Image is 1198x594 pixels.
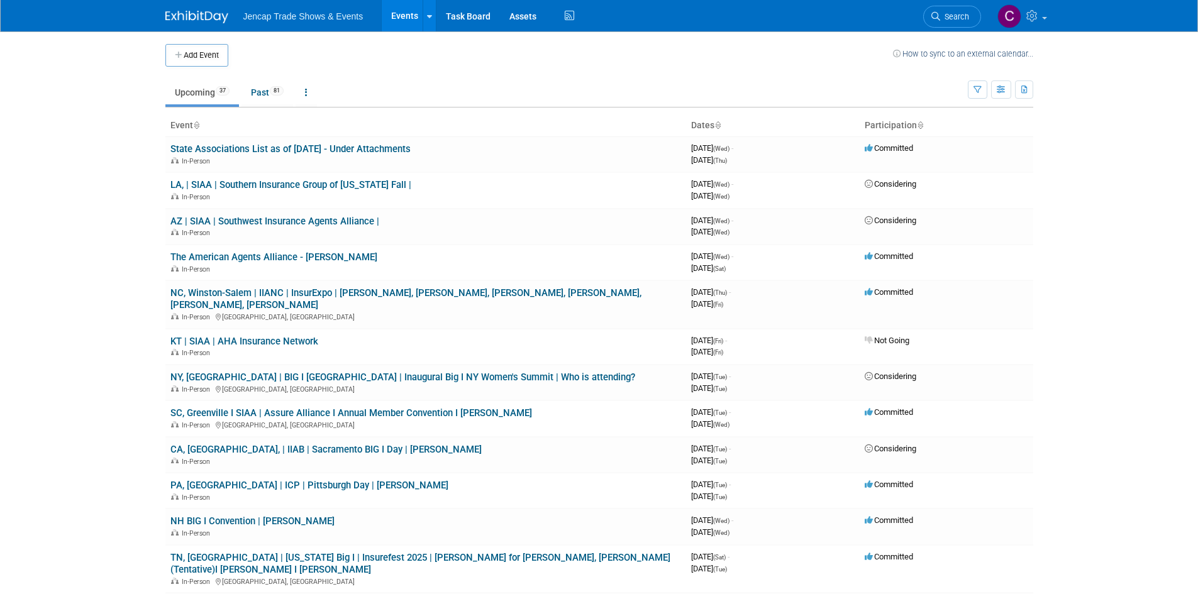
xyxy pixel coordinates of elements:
[691,515,733,525] span: [DATE]
[171,157,179,163] img: In-Person Event
[865,287,913,297] span: Committed
[182,385,214,393] span: In-Person
[713,481,727,488] span: (Tue)
[713,338,723,344] span: (Fri)
[270,86,284,96] span: 81
[170,552,670,575] a: TN, [GEOGRAPHIC_DATA] | [US_STATE] Big I | Insurefest 2025 | [PERSON_NAME] for [PERSON_NAME], [PE...
[171,265,179,272] img: In-Person Event
[182,229,214,237] span: In-Person
[170,444,482,455] a: CA, [GEOGRAPHIC_DATA], | IIAB | Sacramento BIG I Day | [PERSON_NAME]
[691,251,733,261] span: [DATE]
[182,578,214,586] span: In-Person
[170,287,641,311] a: NC, Winston-Salem | IIANC | InsurExpo | [PERSON_NAME], [PERSON_NAME], [PERSON_NAME], [PERSON_NAME...
[713,493,727,500] span: (Tue)
[193,120,199,130] a: Sort by Event Name
[691,480,731,489] span: [DATE]
[170,419,681,429] div: [GEOGRAPHIC_DATA], [GEOGRAPHIC_DATA]
[165,44,228,67] button: Add Event
[182,157,214,165] span: In-Person
[170,383,681,393] div: [GEOGRAPHIC_DATA], [GEOGRAPHIC_DATA]
[729,407,731,417] span: -
[865,480,913,489] span: Committed
[171,385,179,392] img: In-Person Event
[691,492,727,501] span: [DATE]
[865,444,916,453] span: Considering
[713,265,726,272] span: (Sat)
[691,143,733,153] span: [DATE]
[691,383,727,393] span: [DATE]
[713,421,729,428] span: (Wed)
[170,371,635,383] a: NY, [GEOGRAPHIC_DATA] | BIG I [GEOGRAPHIC_DATA] | Inaugural Big I NY Women's Summit | Who is atte...
[171,349,179,355] img: In-Person Event
[170,515,335,527] a: NH BIG I Convention | [PERSON_NAME]
[691,564,727,573] span: [DATE]
[865,552,913,561] span: Committed
[170,179,411,190] a: LA, | SIAA | Southern Insurance Group of [US_STATE] Fall |
[691,299,723,309] span: [DATE]
[713,253,729,260] span: (Wed)
[171,313,179,319] img: In-Person Event
[923,6,981,28] a: Search
[713,157,727,164] span: (Thu)
[713,217,729,224] span: (Wed)
[725,336,727,345] span: -
[182,493,214,502] span: In-Person
[691,371,731,381] span: [DATE]
[731,515,733,525] span: -
[713,373,727,380] span: (Tue)
[865,515,913,525] span: Committed
[865,371,916,381] span: Considering
[940,12,969,21] span: Search
[893,49,1033,58] a: How to sync to an external calendar...
[713,517,729,524] span: (Wed)
[170,251,377,263] a: The American Agents Alliance - [PERSON_NAME]
[691,155,727,165] span: [DATE]
[171,493,179,500] img: In-Person Event
[686,115,860,136] th: Dates
[170,480,448,491] a: PA, [GEOGRAPHIC_DATA] | ICP | Pittsburgh Day | [PERSON_NAME]
[691,419,729,429] span: [DATE]
[713,181,729,188] span: (Wed)
[243,11,363,21] span: Jencap Trade Shows & Events
[182,265,214,273] span: In-Person
[713,385,727,392] span: (Tue)
[691,179,733,189] span: [DATE]
[997,4,1021,28] img: Christopher Reid
[170,216,379,227] a: AZ | SIAA | Southwest Insurance Agents Alliance |
[713,193,729,200] span: (Wed)
[713,409,727,416] span: (Tue)
[691,287,731,297] span: [DATE]
[865,336,909,345] span: Not Going
[171,421,179,427] img: In-Person Event
[165,80,239,104] a: Upcoming37
[731,251,733,261] span: -
[691,227,729,236] span: [DATE]
[865,179,916,189] span: Considering
[865,407,913,417] span: Committed
[171,529,179,536] img: In-Person Event
[691,347,723,356] span: [DATE]
[713,289,727,296] span: (Thu)
[860,115,1033,136] th: Participation
[691,407,731,417] span: [DATE]
[713,229,729,236] span: (Wed)
[182,529,214,537] span: In-Person
[729,287,731,297] span: -
[691,552,729,561] span: [DATE]
[713,349,723,356] span: (Fri)
[713,145,729,152] span: (Wed)
[731,179,733,189] span: -
[713,554,726,561] span: (Sat)
[865,143,913,153] span: Committed
[865,216,916,225] span: Considering
[731,216,733,225] span: -
[170,407,532,419] a: SC, Greenville I SIAA | Assure Alliance I Annual Member Convention I [PERSON_NAME]
[170,311,681,321] div: [GEOGRAPHIC_DATA], [GEOGRAPHIC_DATA]
[691,444,731,453] span: [DATE]
[170,576,681,586] div: [GEOGRAPHIC_DATA], [GEOGRAPHIC_DATA]
[165,115,686,136] th: Event
[728,552,729,561] span: -
[713,529,729,536] span: (Wed)
[865,251,913,261] span: Committed
[182,421,214,429] span: In-Person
